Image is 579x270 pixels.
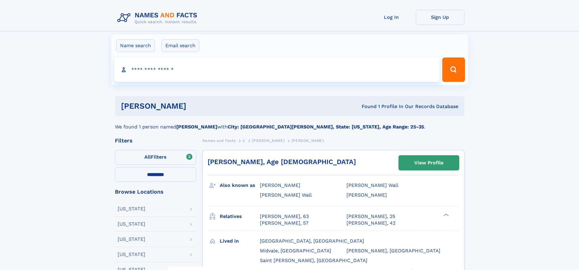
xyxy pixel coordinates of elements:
b: City: [GEOGRAPHIC_DATA][PERSON_NAME], State: [US_STATE], Age Range: 25-35 [228,124,424,130]
a: Names and Facts [202,137,236,144]
label: Filters [115,150,196,165]
h3: Also known as [220,180,260,191]
a: [PERSON_NAME], 42 [346,220,395,226]
span: All [144,154,151,160]
div: Filters [115,138,196,143]
span: [GEOGRAPHIC_DATA], [GEOGRAPHIC_DATA] [260,238,364,244]
a: View Profile [399,156,459,170]
a: C [243,137,245,144]
a: [PERSON_NAME], 25 [346,213,395,220]
a: [PERSON_NAME], 63 [260,213,309,220]
span: C [243,139,245,143]
span: [PERSON_NAME] [252,139,284,143]
div: ❯ [442,213,449,217]
input: search input [114,58,440,82]
div: [US_STATE] [118,222,145,226]
h3: Relatives [220,211,260,222]
a: [PERSON_NAME], Age [DEMOGRAPHIC_DATA] [208,158,356,166]
div: [US_STATE] [118,237,145,242]
button: Search Button [442,58,465,82]
b: [PERSON_NAME] [176,124,217,130]
span: [PERSON_NAME] Wall [260,192,312,198]
label: Email search [161,39,199,52]
span: [PERSON_NAME] [346,192,387,198]
div: Browse Locations [115,189,196,195]
label: Name search [116,39,155,52]
h3: Lived in [220,236,260,246]
span: Saint [PERSON_NAME], [GEOGRAPHIC_DATA] [260,258,367,263]
span: Midvale, [GEOGRAPHIC_DATA] [260,248,331,254]
span: [PERSON_NAME], [GEOGRAPHIC_DATA] [346,248,440,254]
div: We found 1 person named with . [115,116,464,131]
a: Sign Up [416,10,464,25]
span: [PERSON_NAME] [291,139,324,143]
div: Found 1 Profile In Our Records Database [274,103,458,110]
div: [US_STATE] [118,206,145,211]
a: [PERSON_NAME], 57 [260,220,308,226]
div: [US_STATE] [118,252,145,257]
h1: [PERSON_NAME] [121,102,274,110]
div: View Profile [414,156,443,170]
img: Logo Names and Facts [115,10,202,26]
a: Log In [367,10,416,25]
span: [PERSON_NAME] [260,182,300,188]
span: [PERSON_NAME] Wall [346,182,398,188]
a: [PERSON_NAME] [252,137,284,144]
